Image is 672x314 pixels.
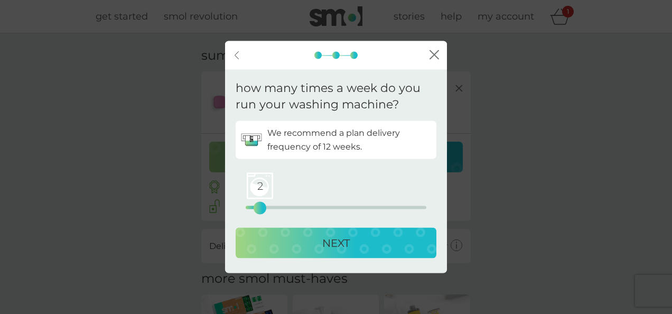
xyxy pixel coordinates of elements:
button: NEXT [236,227,436,258]
p: NEXT [322,234,350,251]
p: We recommend a plan delivery frequency of 12 weeks. [267,126,431,153]
p: how many times a week do you run your washing machine? [236,80,436,113]
button: close [430,50,439,61]
span: 2 [247,172,273,199]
